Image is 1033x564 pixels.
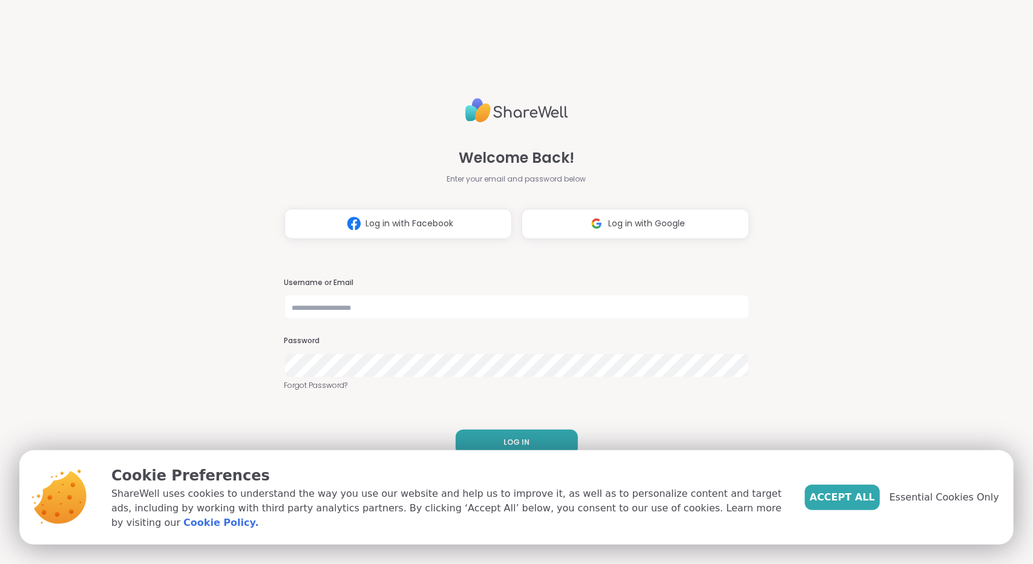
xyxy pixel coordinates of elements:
[608,217,685,230] span: Log in with Google
[585,212,608,235] img: ShareWell Logomark
[810,490,875,505] span: Accept All
[522,209,749,239] button: Log in with Google
[805,485,880,510] button: Accept All
[111,487,785,530] p: ShareWell uses cookies to understand the way you use our website and help us to improve it, as we...
[183,516,258,530] a: Cookie Policy.
[284,336,749,346] h3: Password
[465,93,568,128] img: ShareWell Logo
[284,380,749,391] a: Forgot Password?
[111,465,785,487] p: Cookie Preferences
[456,430,578,455] button: LOG IN
[459,147,574,169] span: Welcome Back!
[366,217,453,230] span: Log in with Facebook
[447,174,586,185] span: Enter your email and password below
[890,490,999,505] span: Essential Cookies Only
[343,212,366,235] img: ShareWell Logomark
[284,278,749,288] h3: Username or Email
[503,437,530,448] span: LOG IN
[284,209,512,239] button: Log in with Facebook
